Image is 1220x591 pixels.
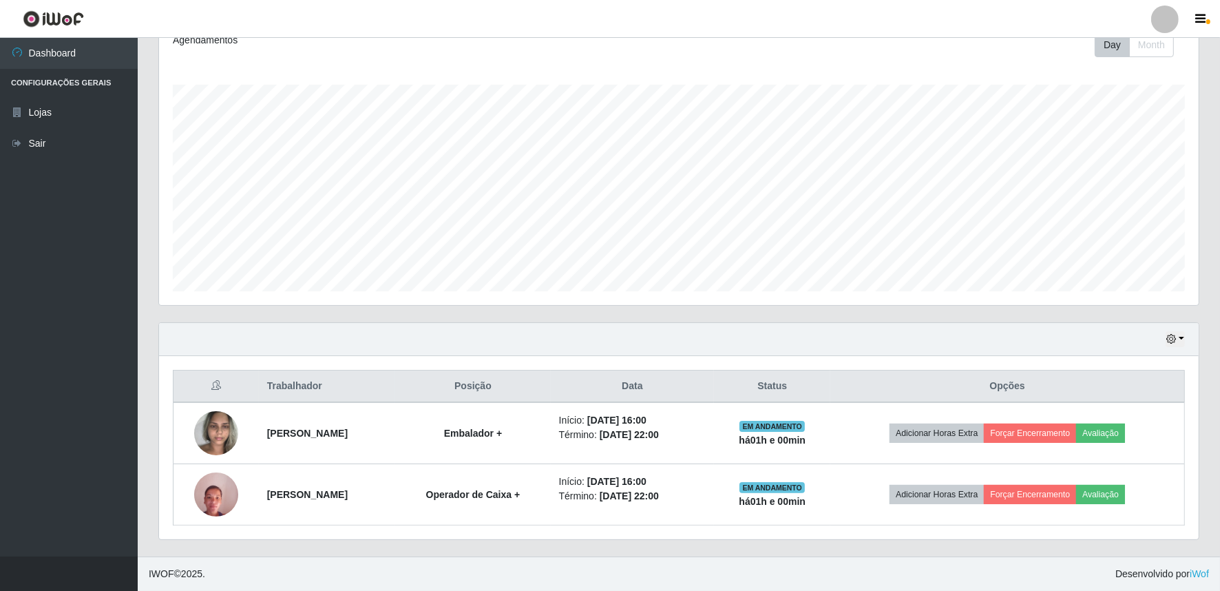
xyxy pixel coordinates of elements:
time: [DATE] 16:00 [587,415,646,426]
li: Início: [559,475,706,489]
div: Agendamentos [173,33,582,48]
button: Adicionar Horas Extra [890,485,984,504]
div: Toolbar with button groups [1095,33,1185,57]
span: EM ANDAMENTO [739,421,805,432]
li: Término: [559,428,706,442]
th: Opções [830,371,1184,403]
th: Trabalhador [259,371,396,403]
a: iWof [1190,568,1209,579]
img: CoreUI Logo [23,10,84,28]
strong: Operador de Caixa + [426,489,520,500]
button: Month [1129,33,1174,57]
span: EM ANDAMENTO [739,482,805,493]
time: [DATE] 22:00 [600,490,659,501]
th: Data [551,371,715,403]
span: © 2025 . [149,567,205,581]
li: Início: [559,413,706,428]
th: Status [714,371,830,403]
strong: [PERSON_NAME] [267,428,348,439]
strong: Embalador + [444,428,502,439]
img: 1749078762864.jpeg [194,404,238,462]
strong: há 01 h e 00 min [739,435,806,446]
time: [DATE] 16:00 [587,476,646,487]
button: Avaliação [1076,485,1125,504]
span: IWOF [149,568,174,579]
strong: há 01 h e 00 min [739,496,806,507]
span: Desenvolvido por [1115,567,1209,581]
strong: [PERSON_NAME] [267,489,348,500]
button: Forçar Encerramento [984,424,1076,443]
time: [DATE] 22:00 [600,429,659,440]
button: Adicionar Horas Extra [890,424,984,443]
button: Day [1095,33,1130,57]
img: 1748286329941.jpeg [194,465,238,523]
button: Forçar Encerramento [984,485,1076,504]
li: Término: [559,489,706,504]
button: Avaliação [1076,424,1125,443]
th: Posição [395,371,550,403]
div: First group [1095,33,1174,57]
